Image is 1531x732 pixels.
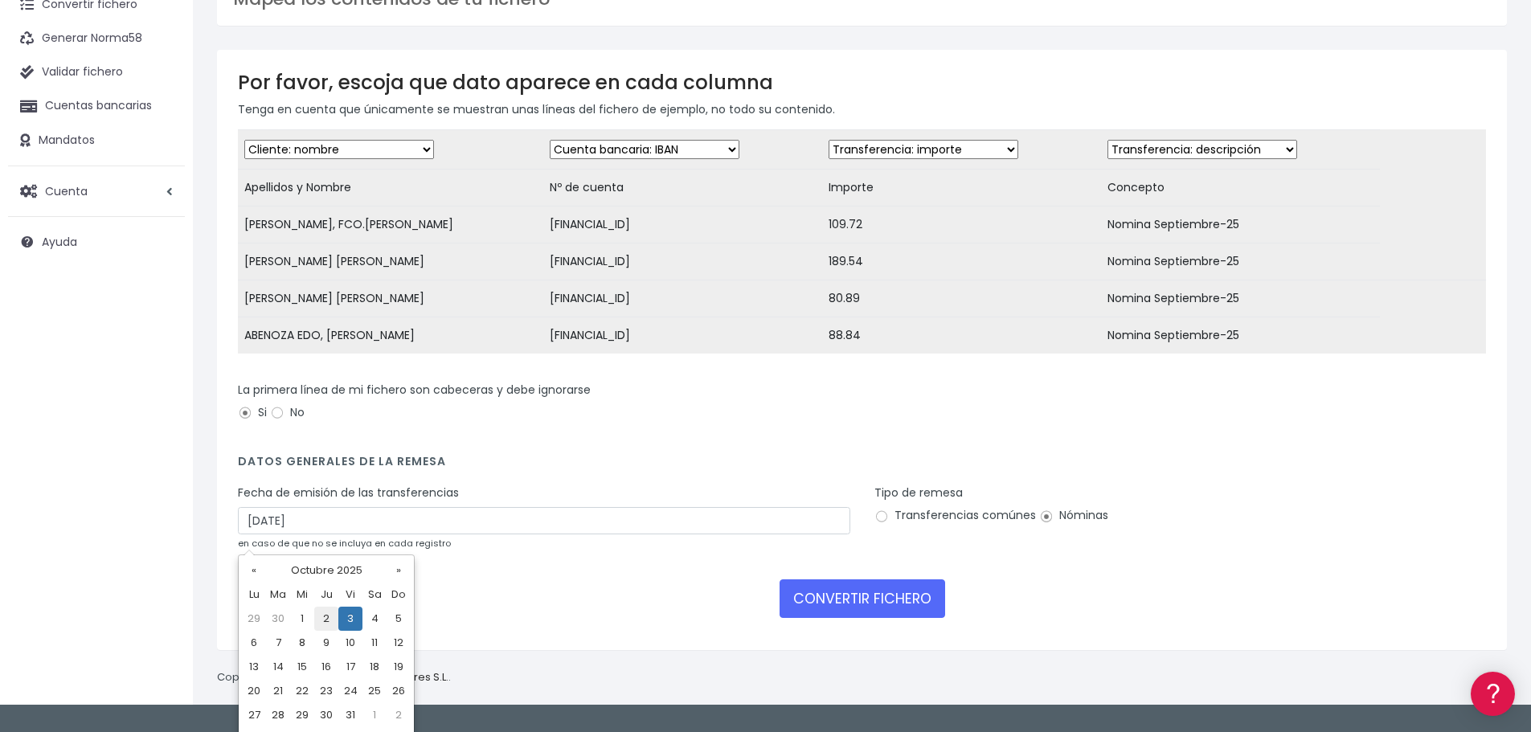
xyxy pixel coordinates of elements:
[1101,280,1380,317] td: Nomina Septiembre-25
[266,631,290,655] td: 7
[290,679,314,703] td: 22
[221,463,309,478] a: POWERED BY ENCHANT
[387,583,411,607] th: Do
[290,703,314,727] td: 29
[314,703,338,727] td: 30
[266,703,290,727] td: 28
[16,411,305,436] a: API
[822,243,1101,280] td: 189.54
[238,485,459,501] label: Fecha de emisión de las transferencias
[1101,207,1380,243] td: Nomina Septiembre-25
[362,631,387,655] td: 11
[16,386,305,401] div: Programadores
[16,137,305,162] a: Información general
[314,655,338,679] td: 16
[217,669,451,686] p: Copyright © 2025 .
[338,583,362,607] th: Vi
[8,55,185,89] a: Validar fichero
[242,583,266,607] th: Lu
[266,583,290,607] th: Ma
[242,631,266,655] td: 6
[338,703,362,727] td: 31
[8,174,185,208] a: Cuenta
[543,170,822,207] td: Nº de cuenta
[238,100,1486,118] p: Tenga en cuenta que únicamente se muestran unas líneas del fichero de ejemplo, no todo su contenido.
[242,703,266,727] td: 27
[387,607,411,631] td: 5
[543,280,822,317] td: [FINANCIAL_ID]
[387,679,411,703] td: 26
[238,280,543,317] td: [PERSON_NAME] [PERSON_NAME]
[543,207,822,243] td: [FINANCIAL_ID]
[270,404,305,421] label: No
[238,170,543,207] td: Apellidos y Nombre
[387,655,411,679] td: 19
[338,655,362,679] td: 17
[42,234,77,250] span: Ayuda
[238,537,451,550] small: en caso de que no se incluya en cada registro
[387,631,411,655] td: 12
[387,703,411,727] td: 2
[314,583,338,607] th: Ju
[238,71,1486,94] h3: Por favor, escoja que dato aparece en cada columna
[362,607,387,631] td: 4
[822,170,1101,207] td: Importe
[290,607,314,631] td: 1
[1101,317,1380,354] td: Nomina Septiembre-25
[1101,170,1380,207] td: Concepto
[822,280,1101,317] td: 80.89
[238,404,267,421] label: Si
[266,679,290,703] td: 21
[8,124,185,157] a: Mandatos
[822,207,1101,243] td: 109.72
[16,278,305,303] a: Perfiles de empresas
[314,679,338,703] td: 23
[16,178,305,193] div: Convertir ficheros
[290,583,314,607] th: Mi
[338,607,362,631] td: 3
[238,317,543,354] td: ABENOZA EDO, [PERSON_NAME]
[362,679,387,703] td: 25
[314,607,338,631] td: 2
[874,507,1036,524] label: Transferencias comúnes
[362,655,387,679] td: 18
[543,243,822,280] td: [FINANCIAL_ID]
[266,655,290,679] td: 14
[543,317,822,354] td: [FINANCIAL_ID]
[242,655,266,679] td: 13
[362,703,387,727] td: 1
[16,319,305,334] div: Facturación
[822,317,1101,354] td: 88.84
[387,558,411,583] th: »
[1039,507,1108,524] label: Nóminas
[338,631,362,655] td: 10
[874,485,963,501] label: Tipo de remesa
[242,558,266,583] th: «
[238,243,543,280] td: [PERSON_NAME] [PERSON_NAME]
[290,631,314,655] td: 8
[8,225,185,259] a: Ayuda
[16,253,305,278] a: Videotutoriales
[266,607,290,631] td: 30
[8,89,185,123] a: Cuentas bancarias
[266,558,387,583] th: Octubre 2025
[16,430,305,458] button: Contáctanos
[16,228,305,253] a: Problemas habituales
[238,382,591,399] label: La primera línea de mi fichero son cabeceras y debe ignorarse
[8,22,185,55] a: Generar Norma58
[362,583,387,607] th: Sa
[242,607,266,631] td: 29
[314,631,338,655] td: 9
[16,345,305,370] a: General
[1101,243,1380,280] td: Nomina Septiembre-25
[242,679,266,703] td: 20
[238,455,1486,476] h4: Datos generales de la remesa
[16,112,305,127] div: Información general
[45,182,88,198] span: Cuenta
[780,579,945,618] button: CONVERTIR FICHERO
[16,203,305,228] a: Formatos
[338,679,362,703] td: 24
[238,207,543,243] td: [PERSON_NAME], FCO.[PERSON_NAME]
[290,655,314,679] td: 15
